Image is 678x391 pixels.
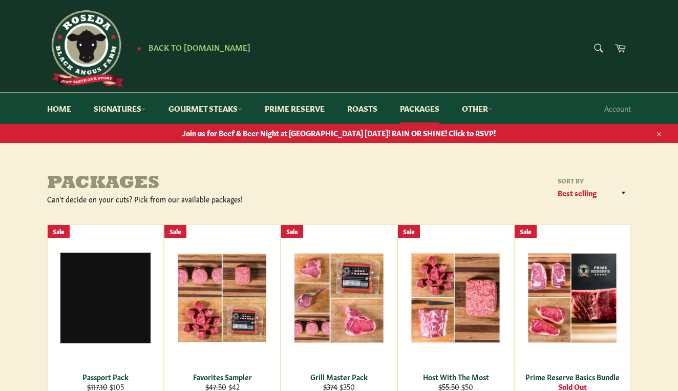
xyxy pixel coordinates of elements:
div: Passport Pack [54,372,157,382]
span: Back to [DOMAIN_NAME] [149,42,250,52]
a: Signatures [83,93,156,124]
div: Sale [48,225,70,238]
a: Packages [390,93,450,124]
h1: Packages [47,174,339,194]
div: Can't decide on your cuts? Pick from our available packages! [47,194,339,204]
a: Home [37,93,81,124]
img: Prime Reserve Basics Bundle [527,253,618,343]
a: Other [452,93,503,124]
img: Grill Master Pack [294,253,384,343]
div: Sale [164,225,186,238]
a: ★ Back to [DOMAIN_NAME] [131,44,250,52]
a: Gourmet Steaks [158,93,252,124]
img: Favorites Sampler [177,253,267,343]
a: Roasts [337,93,388,124]
a: Account [599,93,636,124]
span: ★ [136,44,142,52]
div: Host With The Most [405,372,507,382]
img: Roseda Beef [47,10,124,87]
div: Sale [398,225,420,238]
div: Sale [515,225,537,238]
label: Sort by [554,176,631,185]
div: Sale [281,225,303,238]
img: Host With The Most [411,253,501,343]
a: Prime Reserve [255,93,335,124]
div: Favorites Sampler [171,372,274,382]
div: Prime Reserve Basics Bundle [521,372,624,382]
div: Grill Master Pack [288,372,391,382]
